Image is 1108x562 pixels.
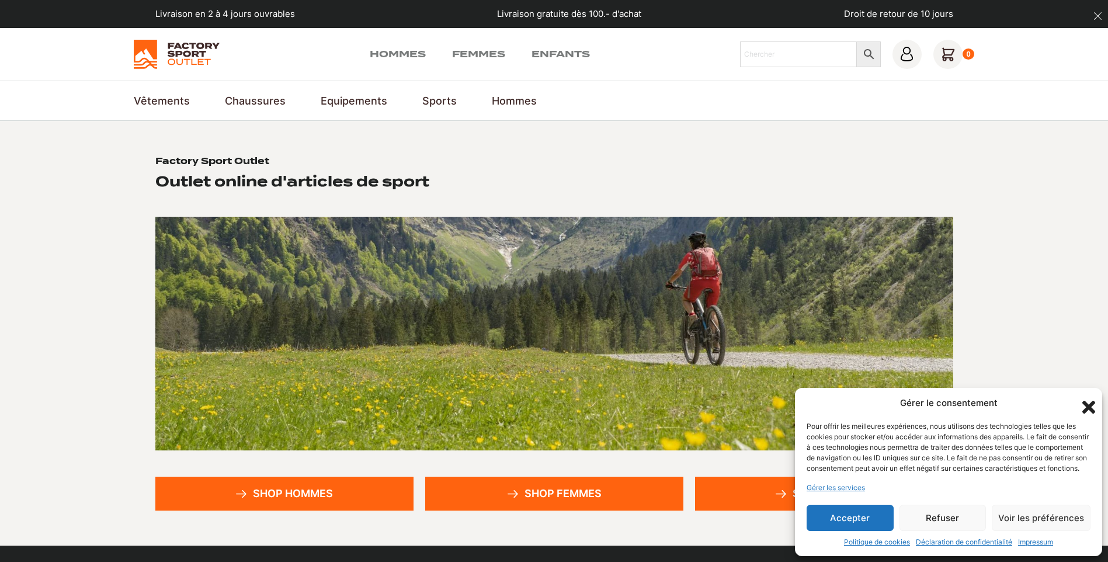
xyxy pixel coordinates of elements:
a: Shop femmes [425,477,683,511]
div: 0 [963,48,975,60]
button: Refuser [899,505,987,531]
a: Femmes [452,47,505,61]
a: Equipements [321,93,387,109]
button: dismiss [1088,6,1108,26]
a: Déclaration de confidentialité [916,537,1012,547]
a: Chaussures [225,93,286,109]
a: Shop hommes [155,477,414,511]
a: Hommes [492,93,537,109]
a: Sports [422,93,457,109]
a: Enfants [532,47,590,61]
p: Livraison gratuite dès 100.- d'achat [497,8,641,21]
a: Gérer les services [807,483,865,493]
div: Fermer la boîte de dialogue [1079,397,1090,409]
img: Factory Sport Outlet [134,40,220,69]
p: Livraison en 2 à 4 jours ouvrables [155,8,295,21]
a: Impressum [1018,537,1053,547]
button: Accepter [807,505,894,531]
a: Politique de cookies [844,537,910,547]
h1: Factory Sport Outlet [155,156,269,168]
h2: Outlet online d'articles de sport [155,172,429,190]
a: Vêtements [134,93,190,109]
div: Gérer le consentement [900,397,998,410]
p: Droit de retour de 10 jours [844,8,953,21]
input: Chercher [740,41,857,67]
a: Shop enfants [695,477,953,511]
div: Pour offrir les meilleures expériences, nous utilisons des technologies telles que les cookies po... [807,421,1089,474]
button: Voir les préférences [992,505,1090,531]
a: Hommes [370,47,426,61]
